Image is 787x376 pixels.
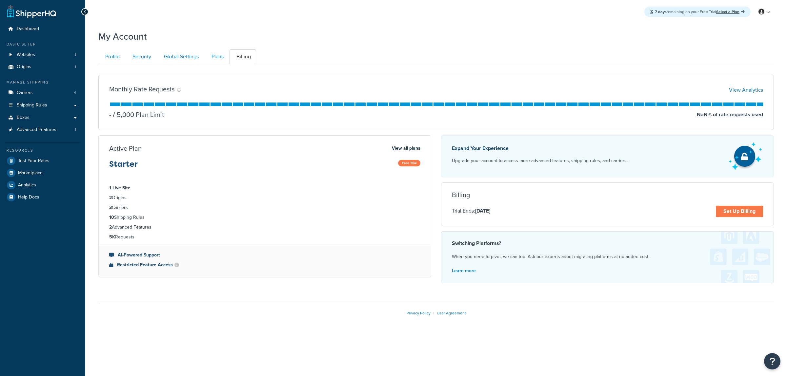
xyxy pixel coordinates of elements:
div: Basic Setup [5,42,80,47]
a: Profile [98,49,125,64]
strong: 5K [109,234,115,240]
a: View all plans [392,144,420,153]
strong: 1 Live Site [109,184,131,191]
span: | [433,310,434,316]
p: When you need to pivot, we can too. Ask our experts about migrating platforms at no added cost. [452,253,763,261]
a: Select a Plan [716,9,745,15]
p: Upgrade your account to access more advanced features, shipping rules, and carriers. [452,156,628,165]
h3: Billing [452,191,470,198]
span: Marketplace [18,170,43,176]
span: Analytics [18,182,36,188]
li: AI-Powered Support [109,252,420,259]
a: User Agreement [437,310,466,316]
a: Plans [205,49,229,64]
a: Set Up Billing [716,206,763,217]
a: Expand Your Experience Upgrade your account to access more advanced features, shipping rules, and... [441,135,774,177]
a: Global Settings [157,49,204,64]
p: Trial Ends: [452,207,490,215]
h3: Active Plan [109,145,142,152]
span: 1 [75,64,76,70]
strong: 2 [109,224,112,231]
a: Security [126,49,156,64]
span: Shipping Rules [17,103,47,108]
a: Boxes [5,112,80,124]
span: Origins [17,64,31,70]
a: Websites 1 [5,49,80,61]
li: Origins [109,194,420,201]
h1: My Account [98,30,147,43]
span: Advanced Features [17,127,56,133]
span: Websites [17,52,35,58]
p: 5,000 Plan Limit [111,110,164,119]
h3: Monthly Rate Requests [109,85,174,93]
a: Origins 1 [5,61,80,73]
li: Advanced Features [5,124,80,136]
strong: 3 [109,204,112,211]
strong: 2 [109,194,112,201]
a: Privacy Policy [407,310,431,316]
strong: 10 [109,214,114,221]
a: Marketplace [5,167,80,179]
h4: Switching Platforms? [452,239,763,247]
span: Boxes [17,115,30,121]
div: Manage Shipping [5,80,80,85]
span: 1 [75,52,76,58]
span: Free Trial [398,160,420,166]
a: Test Your Rates [5,155,80,167]
li: Origins [5,61,80,73]
a: Dashboard [5,23,80,35]
li: Requests [109,234,420,241]
a: Learn more [452,267,476,274]
a: Billing [230,49,256,64]
span: Carriers [17,90,33,96]
span: Help Docs [18,195,39,200]
a: Advanced Features 1 [5,124,80,136]
span: 1 [75,127,76,133]
a: Help Docs [5,191,80,203]
span: Dashboard [17,26,39,32]
h3: Starter [109,160,138,174]
strong: [DATE] [475,207,490,215]
span: Test Your Rates [18,158,50,164]
div: remaining on your Free Trial [644,7,751,17]
button: Open Resource Center [764,353,780,369]
strong: 7 days [655,9,667,15]
li: Websites [5,49,80,61]
span: 4 [74,90,76,96]
a: ShipperHQ Home [7,5,56,18]
li: Restricted Feature Access [109,261,420,269]
li: Shipping Rules [109,214,420,221]
p: - [109,110,111,119]
p: NaN % of rate requests used [697,110,763,119]
a: Shipping Rules [5,99,80,111]
div: Resources [5,148,80,153]
a: Analytics [5,179,80,191]
li: Carriers [109,204,420,211]
li: Advanced Features [109,224,420,231]
a: View Analytics [729,86,763,94]
p: Expand Your Experience [452,144,628,153]
li: Carriers [5,87,80,99]
span: / [113,110,115,120]
a: Carriers 4 [5,87,80,99]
